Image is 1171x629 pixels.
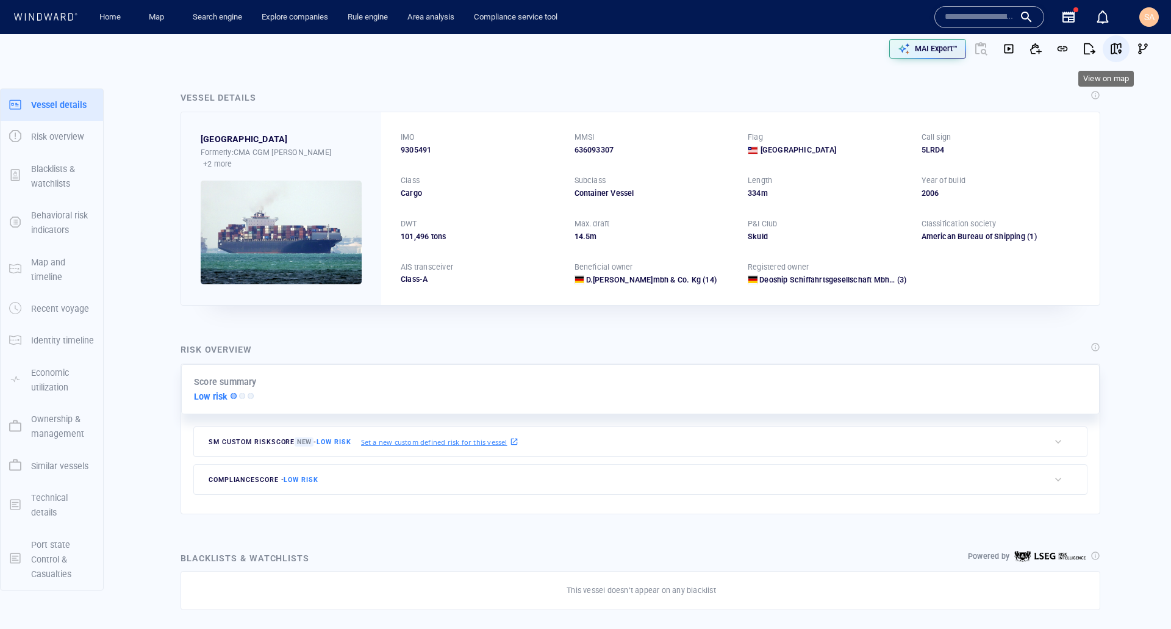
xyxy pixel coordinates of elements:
[759,275,922,284] span: Deoship Schiffahrtsgesellschaft Mbh & Co. Kg
[868,44,888,62] div: tooltips.createAOI
[575,188,734,199] div: Container Vessel
[1095,10,1110,24] div: Notification center
[1,529,103,591] button: Port state Control & Casualties
[209,437,351,447] span: SM Custom risk score -
[585,232,590,241] span: 5
[201,132,287,146] div: [GEOGRAPHIC_DATA]
[1,334,103,346] a: Identity timeline
[31,301,89,316] p: Recent voyage
[1,403,103,450] button: Ownership & management
[1,246,103,293] button: Map and timeline
[167,361,221,375] a: Mapbox logo
[201,132,287,146] span: STRATFORD
[139,7,178,28] button: Map
[401,188,560,199] div: Cargo
[1,373,103,385] a: Economic utilization
[567,585,716,596] p: This vessel doesn’t appear on any blacklist
[31,365,95,395] p: Economic utilization
[1,498,103,510] a: Technical details
[748,262,809,273] p: Registered owner
[31,412,95,442] p: Ownership & management
[1,131,103,142] a: Risk overview
[469,7,562,28] a: Compliance service tool
[575,232,583,241] span: 14
[922,231,1081,242] div: American Bureau of Shipping
[205,309,270,328] div: [DATE]5 - [DATE]25
[1,217,103,228] a: Behavioral risk indicators
[575,145,734,156] div: 636093307
[181,90,256,105] div: Vessel details
[295,437,313,447] span: New
[1,293,103,325] button: Recent voyage
[361,435,518,448] a: Set a new custom defined risk for this vessel
[922,218,996,229] p: Classification society
[143,12,152,31] div: Compliance Activities
[203,157,232,170] p: +2 more
[401,218,417,229] p: DWT
[831,44,850,62] div: Focus on vessel path
[1,263,103,275] a: Map and timeline
[31,333,94,348] p: Identity timeline
[1,420,103,432] a: Ownership & management
[575,262,633,273] p: Beneficial owner
[850,44,868,62] div: Toggle vessel historical path
[1,98,103,110] a: Vessel details
[888,44,906,62] div: Toggle map information layers
[179,314,202,323] span: 7 days
[761,189,768,198] span: m
[90,7,129,28] button: Home
[590,232,596,241] span: m
[1,89,103,121] button: Vessel details
[995,35,1022,62] button: Download video
[201,147,362,171] div: Formerly: CMA CGM [PERSON_NAME]
[1,553,103,564] a: Port state Control & Casualties
[170,308,295,329] button: 7 days[DATE]5-[DATE]25
[889,39,966,59] button: MAI Expert™
[922,188,1081,199] div: 2006
[257,7,333,28] button: Explore companies
[761,145,836,156] span: [GEOGRAPHIC_DATA]
[95,7,126,28] a: Home
[922,231,1025,242] div: American Bureau of Shipping
[178,548,312,568] div: Blacklists & watchlists
[1,303,103,314] a: Recent voyage
[1144,12,1155,22] span: SA
[401,145,431,156] span: 9305491
[1,199,103,246] button: Behavioral risk indicators
[403,7,459,28] a: Area analysis
[361,437,507,447] p: Set a new custom defined risk for this vessel
[284,476,318,484] span: Low risk
[1049,35,1076,62] button: Get link
[1,357,103,404] button: Economic utilization
[188,7,247,28] a: Search engine
[31,98,87,112] p: Vessel details
[1,153,103,200] button: Blacklists & watchlists
[922,132,951,143] p: Call sign
[31,129,84,144] p: Risk overview
[31,162,95,192] p: Blacklists & watchlists
[583,232,585,241] span: .
[31,208,95,238] p: Behavioral risk indicators
[575,218,610,229] p: Max. draft
[915,43,958,54] p: MAI Expert™
[1,325,103,356] button: Identity timeline
[343,7,393,28] a: Rule engine
[701,275,717,286] span: (14)
[1025,231,1080,242] span: (1)
[748,175,772,186] p: Length
[31,537,95,582] p: Port state Control & Casualties
[586,275,701,284] span: D. Oltmann Gmbh & Co. Kg
[1,482,103,529] button: Technical details
[968,551,1009,562] p: Powered by
[62,12,84,31] div: (9164)
[6,12,60,31] div: Activity timeline
[401,132,415,143] p: IMO
[1,121,103,153] button: Risk overview
[1,459,103,471] a: Similar vessels
[181,342,252,357] div: Risk overview
[801,44,831,62] button: Export vessel information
